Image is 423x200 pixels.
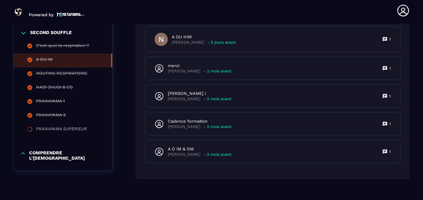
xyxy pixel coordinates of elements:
[172,34,236,40] p: A OU HIM
[204,124,231,129] p: - 2 mois avant
[57,12,85,17] img: logo
[168,152,200,157] p: [PERSON_NAME]
[29,150,106,161] p: COMPRENDRE L'[DEMOGRAPHIC_DATA]
[168,91,231,97] p: [PERSON_NAME] !
[389,149,391,154] p: 1
[36,43,89,50] div: C'est quoi la respiration ?
[36,126,87,134] div: PRANAYAMA SUPERIEUR
[389,94,391,99] p: 1
[389,121,391,127] p: 1
[208,40,236,45] p: - 5 jours avant
[30,30,72,36] p: SECOND SOUFFLE
[204,69,231,74] p: - 2 mois avant
[36,85,73,92] div: NADI SHUDI & CO
[389,37,391,42] p: 1
[168,118,231,124] p: Cadence formation
[168,124,200,129] p: [PERSON_NAME]
[13,7,24,17] img: logo-branding
[36,71,87,78] div: ROUTINE RESPIRATOIRE
[29,12,54,17] p: Powered by
[168,63,231,69] p: merci
[204,97,231,101] p: - 2 mois avant
[204,152,231,157] p: - 2 mois avant
[36,112,66,120] div: PRANAYAMA 2
[168,69,200,74] p: [PERSON_NAME]
[389,66,391,71] p: 1
[36,99,65,106] div: PRANAYAMA 1
[36,57,53,64] div: A OU IM
[168,146,231,152] p: A O IM & OM
[172,40,204,45] p: [PERSON_NAME]
[168,97,200,101] p: [PERSON_NAME]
